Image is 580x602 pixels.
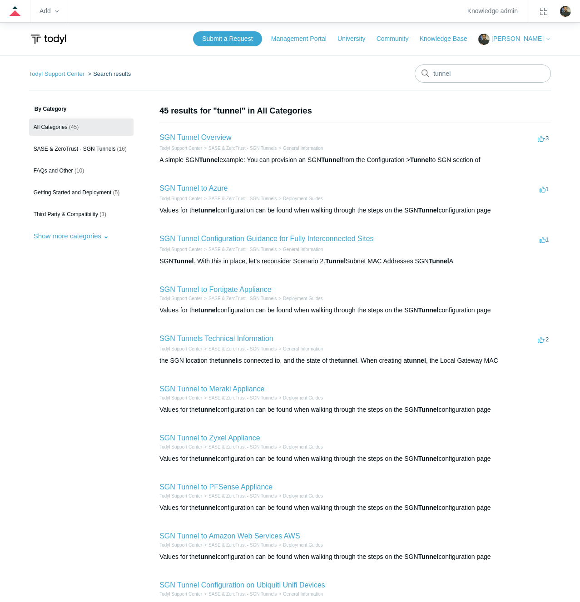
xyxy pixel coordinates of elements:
a: SASE & ZeroTrust - SGN Tunnels [208,444,277,449]
span: (45) [69,124,79,130]
input: Search [415,64,551,83]
div: the SGN location the is connected to, and the state of the . When creating a , the Local Gateway MAC [159,356,551,365]
em: Tunnel [321,156,342,163]
li: General Information [277,246,323,253]
em: Tunnel [174,257,194,265]
em: tunnel [198,306,218,314]
a: Knowledge Base [420,34,476,44]
em: tunnel [198,207,218,214]
a: SGN Tunnels Technical Information [159,335,273,342]
a: SGN Tunnel to Meraki Appliance [159,385,264,393]
em: tunnel [198,455,218,462]
a: SASE & ZeroTrust - SGN Tunnels (16) [29,140,134,158]
em: tunnel [218,357,237,364]
span: All Categories [34,124,68,130]
h3: By Category [29,105,134,113]
a: SGN Tunnel Configuration on Ubiquiti Unifi Devices [159,581,325,589]
span: (16) [117,146,126,152]
a: Todyl Support Center [159,592,202,597]
a: Submit a Request [193,31,262,46]
a: General Information [283,346,323,351]
li: Todyl Support Center [159,542,202,548]
div: Values for the configuration can be found when walking through the steps on the SGN configuration... [159,306,551,315]
a: SASE & ZeroTrust - SGN Tunnels [208,196,277,201]
li: Todyl Support Center [159,591,202,597]
li: SASE & ZeroTrust - SGN Tunnels [202,395,277,401]
a: SASE & ZeroTrust - SGN Tunnels [208,247,277,252]
a: SGN Tunnel Overview [159,133,231,141]
a: Todyl Support Center [159,146,202,151]
a: Todyl Support Center [159,346,202,351]
li: SASE & ZeroTrust - SGN Tunnels [202,591,277,597]
em: Tunnel [418,504,439,511]
a: Todyl Support Center [159,296,202,301]
span: SASE & ZeroTrust - SGN Tunnels [34,146,115,152]
li: Todyl Support Center [159,444,202,450]
a: Deployment Guides [283,296,323,301]
li: Deployment Guides [277,542,323,548]
em: Tunnel [325,257,346,265]
a: SGN Tunnel to Azure [159,184,228,192]
em: tunnel [198,553,218,560]
h1: 45 results for "tunnel" in All Categories [159,105,551,117]
a: SASE & ZeroTrust - SGN Tunnels [208,296,277,301]
a: SGN Tunnel Configuration Guidance for Fully Interconnected Sites [159,235,373,242]
span: (3) [99,211,106,217]
li: General Information [277,145,323,152]
li: SASE & ZeroTrust - SGN Tunnels [202,195,277,202]
em: Tunnel [410,156,431,163]
li: General Information [277,345,323,352]
span: FAQs and Other [34,168,73,174]
span: (10) [74,168,84,174]
div: Values for the configuration can be found when walking through the steps on the SGN configuration... [159,206,551,215]
a: FAQs and Other (10) [29,162,134,179]
li: Todyl Support Center [159,145,202,152]
li: Deployment Guides [277,295,323,302]
a: General Information [283,146,323,151]
em: Tunnel [418,306,439,314]
em: Tunnel [429,257,449,265]
a: Knowledge admin [467,9,518,14]
div: Values for the configuration can be found when walking through the steps on the SGN configuration... [159,552,551,562]
li: Search results [86,70,131,77]
li: Todyl Support Center [29,70,86,77]
a: Todyl Support Center [159,395,202,400]
div: Values for the configuration can be found when walking through the steps on the SGN configuration... [159,503,551,513]
a: SASE & ZeroTrust - SGN Tunnels [208,493,277,498]
a: SASE & ZeroTrust - SGN Tunnels [208,592,277,597]
button: Show more categories [29,227,114,244]
li: SASE & ZeroTrust - SGN Tunnels [202,542,277,548]
span: [PERSON_NAME] [491,35,544,42]
zd-hc-trigger: Click your profile icon to open the profile menu [560,6,571,17]
li: SASE & ZeroTrust - SGN Tunnels [202,246,277,253]
li: Todyl Support Center [159,295,202,302]
a: General Information [283,592,323,597]
em: Tunnel [418,406,439,413]
a: SGN Tunnel to Fortigate Appliance [159,286,271,293]
em: Tunnel [418,455,439,462]
em: Tunnel [418,207,439,214]
a: Deployment Guides [283,395,323,400]
div: Values for the configuration can be found when walking through the steps on the SGN configuration... [159,405,551,414]
a: All Categories (45) [29,118,134,136]
a: SASE & ZeroTrust - SGN Tunnels [208,543,277,548]
div: A simple SGN example: You can provision an SGN from the Configuration > to SGN section of [159,155,551,165]
a: University [337,34,374,44]
em: tunnel [338,357,357,364]
li: Deployment Guides [277,493,323,499]
a: Management Portal [271,34,336,44]
a: Todyl Support Center [159,493,202,498]
div: SGN . With this in place, let's reconsider Scenario 2. Subnet MAC Addresses SGN A [159,257,551,266]
a: Todyl Support Center [29,70,84,77]
li: SASE & ZeroTrust - SGN Tunnels [202,444,277,450]
a: Deployment Guides [283,444,323,449]
li: Todyl Support Center [159,395,202,401]
a: SGN Tunnel to Amazon Web Services AWS [159,532,300,540]
em: Tunnel [418,553,439,560]
li: Deployment Guides [277,195,323,202]
em: Tunnel [199,156,219,163]
li: SASE & ZeroTrust - SGN Tunnels [202,145,277,152]
em: tunnel [198,406,218,413]
em: tunnel [407,357,426,364]
li: General Information [277,591,323,597]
